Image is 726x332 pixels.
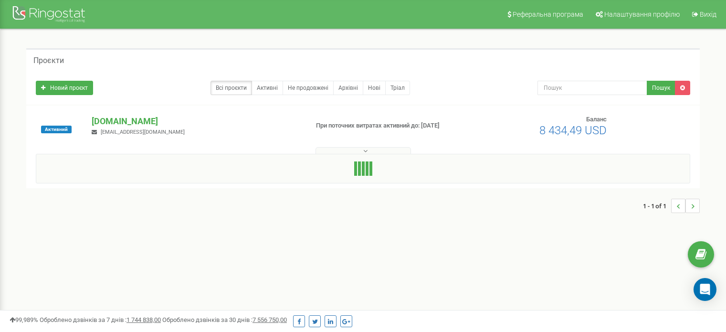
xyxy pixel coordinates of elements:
[101,129,185,135] span: [EMAIL_ADDRESS][DOMAIN_NAME]
[33,56,64,65] h5: Проєкти
[253,316,287,323] u: 7 556 750,00
[537,81,647,95] input: Пошук
[316,121,469,130] p: При поточних витратах активний до: [DATE]
[252,81,283,95] a: Активні
[126,316,161,323] u: 1 744 838,00
[647,81,675,95] button: Пошук
[92,115,300,128] p: [DOMAIN_NAME]
[40,316,161,323] span: Оброблено дзвінків за 7 днів :
[36,81,93,95] a: Новий проєкт
[700,11,716,18] span: Вихід
[283,81,334,95] a: Не продовжені
[513,11,583,18] span: Реферальна програма
[162,316,287,323] span: Оброблено дзвінків за 30 днів :
[385,81,410,95] a: Тріал
[41,126,72,133] span: Активний
[210,81,252,95] a: Всі проєкти
[694,278,716,301] div: Open Intercom Messenger
[333,81,363,95] a: Архівні
[604,11,680,18] span: Налаштування профілю
[539,124,607,137] span: 8 434,49 USD
[586,116,607,123] span: Баланс
[643,189,700,223] nav: ...
[643,199,671,213] span: 1 - 1 of 1
[10,316,38,323] span: 99,989%
[363,81,386,95] a: Нові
